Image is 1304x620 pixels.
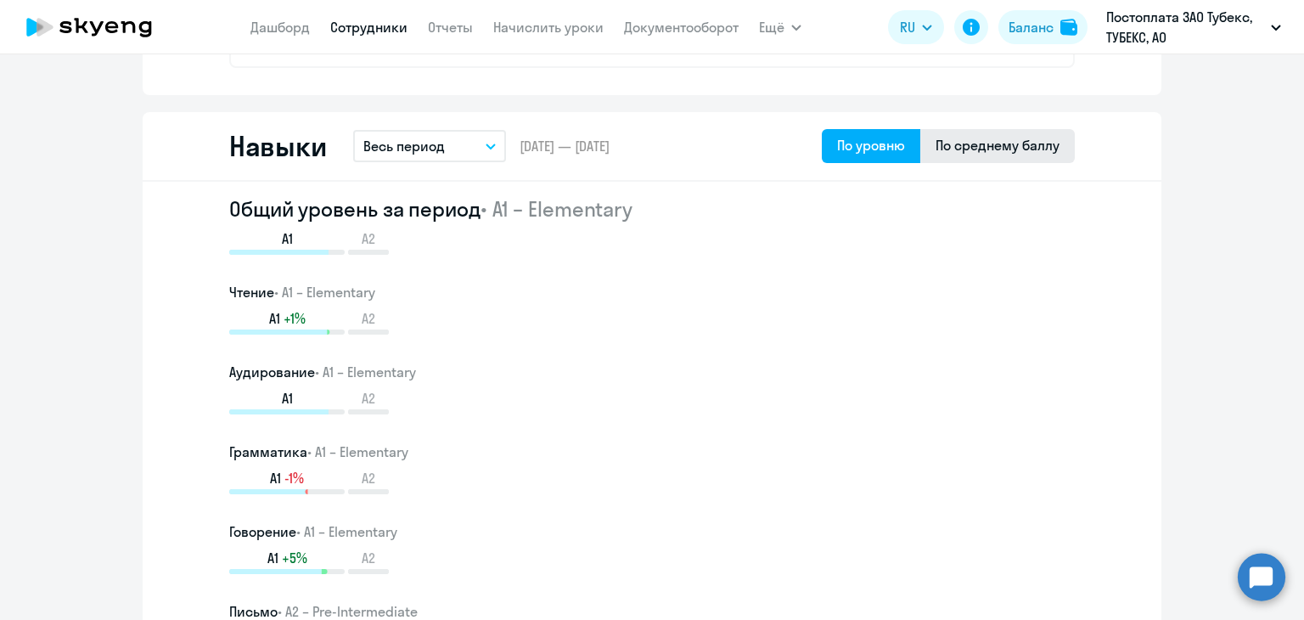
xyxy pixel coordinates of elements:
a: Документооборот [624,19,739,36]
span: A2 [362,469,375,488]
span: • A1 – Elementary [296,523,397,540]
span: A2 [362,309,375,328]
span: [DATE] — [DATE] [520,137,610,155]
span: • A1 – Elementary [274,284,375,301]
div: Баланс [1009,17,1054,37]
h3: Грамматика [229,442,1075,462]
img: balance [1060,19,1077,36]
button: Ещё [759,10,801,44]
span: A1 [270,469,281,488]
button: RU [888,10,944,44]
span: • A1 – Elementary [315,364,416,380]
span: • A1 – Elementary [481,196,632,222]
span: • A1 – Elementary [307,443,408,460]
span: A1 [282,389,293,408]
a: Отчеты [428,19,473,36]
span: A1 [282,229,293,248]
a: Сотрудники [330,19,407,36]
p: Весь период [363,136,445,156]
p: Постоплата ЗАО Тубекс, ТУБЕКС, АО [1106,7,1264,48]
span: A2 [362,229,375,248]
a: Начислить уроки [493,19,604,36]
h3: Аудирование [229,362,1075,382]
h2: Навыки [229,129,326,163]
a: Дашборд [250,19,310,36]
button: Постоплата ЗАО Тубекс, ТУБЕКС, АО [1098,7,1290,48]
span: +1% [284,309,306,328]
div: По среднему баллу [936,135,1059,155]
span: A2 [362,549,375,567]
button: Весь период [353,130,506,162]
div: По уровню [837,135,905,155]
span: A2 [362,389,375,408]
span: Ещё [759,17,784,37]
h3: Говорение [229,521,1075,542]
span: +5% [282,549,307,567]
span: RU [900,17,915,37]
h3: Чтение [229,282,1075,302]
span: A1 [267,549,278,567]
h2: Общий уровень за период [229,195,1075,223]
button: Балансbalance [998,10,1088,44]
span: -1% [284,469,304,488]
span: • A2 – Pre-Intermediate [278,603,418,620]
span: A1 [269,309,280,328]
